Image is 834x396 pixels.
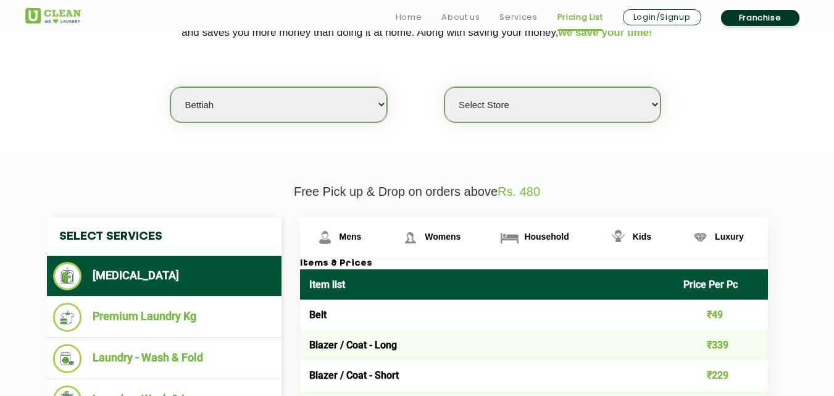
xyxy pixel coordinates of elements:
[25,8,81,23] img: UClean Laundry and Dry Cleaning
[498,185,540,198] span: Rs. 480
[53,303,82,332] img: Premium Laundry Kg
[300,360,675,390] td: Blazer / Coat - Short
[53,262,275,290] li: [MEDICAL_DATA]
[425,232,461,242] span: Womens
[499,10,537,25] a: Services
[53,344,82,373] img: Laundry - Wash & Fold
[674,330,768,360] td: ₹339
[53,303,275,332] li: Premium Laundry Kg
[557,10,603,25] a: Pricing List
[314,227,336,248] img: Mens
[721,10,799,26] a: Franchise
[300,258,768,269] h3: Items & Prices
[607,227,629,248] img: Kids
[25,185,809,199] p: Free Pick up & Drop on orders above
[674,300,768,330] td: ₹49
[524,232,569,242] span: Household
[559,27,653,38] span: we save your time!
[340,232,362,242] span: Mens
[623,9,701,25] a: Login/Signup
[674,360,768,390] td: ₹229
[47,217,281,256] h4: Select Services
[53,344,275,373] li: Laundry - Wash & Fold
[674,269,768,300] th: Price Per Pc
[399,227,421,248] img: Womens
[633,232,651,242] span: Kids
[396,10,422,25] a: Home
[441,10,480,25] a: About us
[300,330,675,360] td: Blazer / Coat - Long
[53,262,82,290] img: Dry Cleaning
[690,227,711,248] img: Luxury
[300,269,675,300] th: Item list
[499,227,520,248] img: Household
[300,300,675,330] td: Belt
[715,232,744,242] span: Luxury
